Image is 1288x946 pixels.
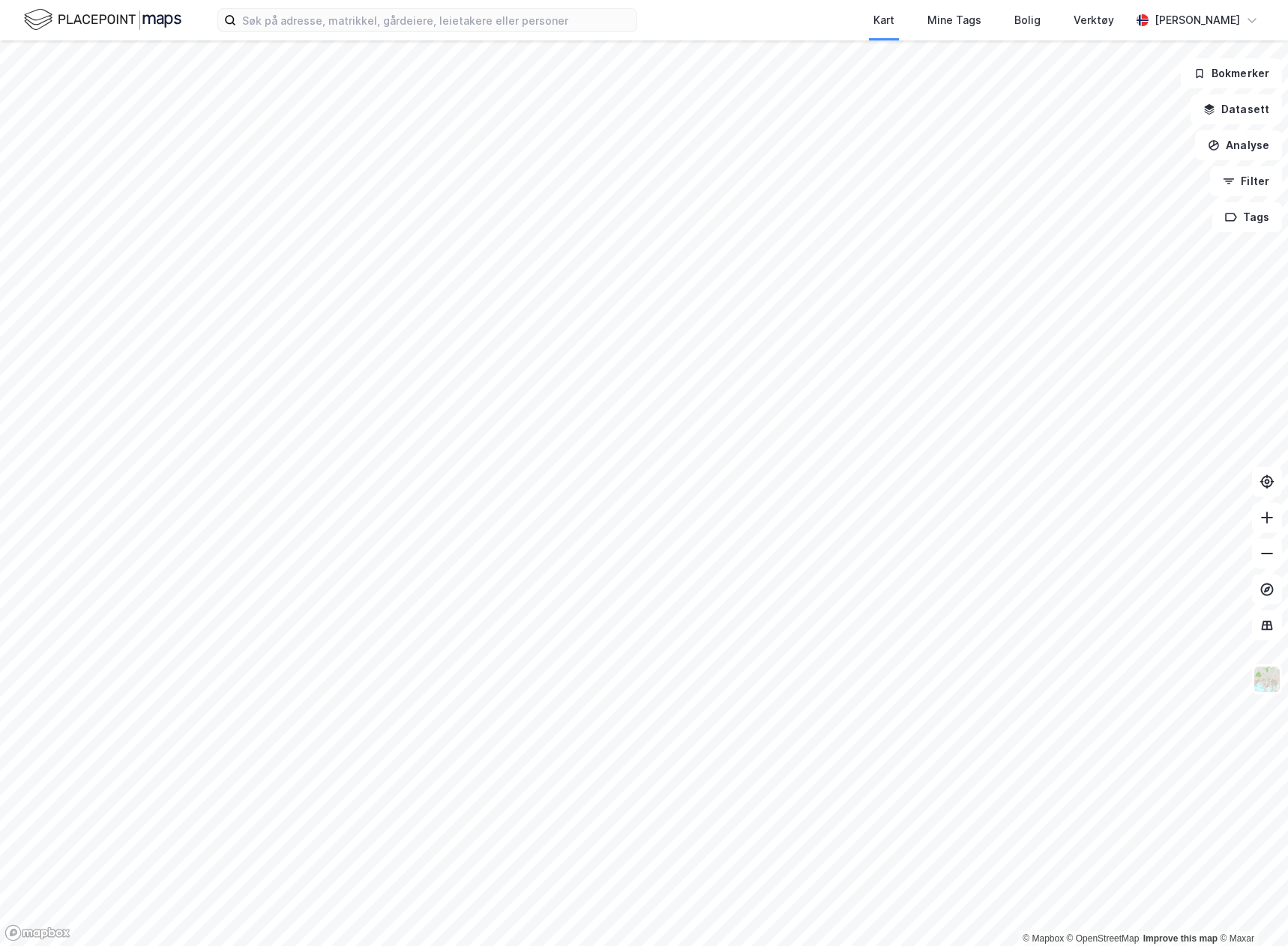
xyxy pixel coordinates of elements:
[1023,933,1064,944] a: Mapbox
[1253,665,1281,694] img: Z
[1067,933,1140,944] a: OpenStreetMap
[236,9,637,31] input: Søk på adresse, matrikkel, gårdeiere, leietakere eller personer
[1212,202,1282,232] button: Tags
[927,11,981,29] div: Mine Tags
[24,7,181,33] img: logo.f888ab2527a4732fd821a326f86c7f29.svg
[1074,11,1114,29] div: Verktøy
[1181,58,1282,88] button: Bokmerker
[1155,11,1240,29] div: [PERSON_NAME]
[1191,94,1282,124] button: Datasett
[1213,874,1288,946] iframe: Chat Widget
[1014,11,1041,29] div: Bolig
[873,11,894,29] div: Kart
[1210,166,1282,196] button: Filter
[1143,933,1218,944] a: Improve this map
[4,924,70,942] a: Mapbox homepage
[1195,130,1282,160] button: Analyse
[1213,874,1288,946] div: Kontrollprogram for chat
